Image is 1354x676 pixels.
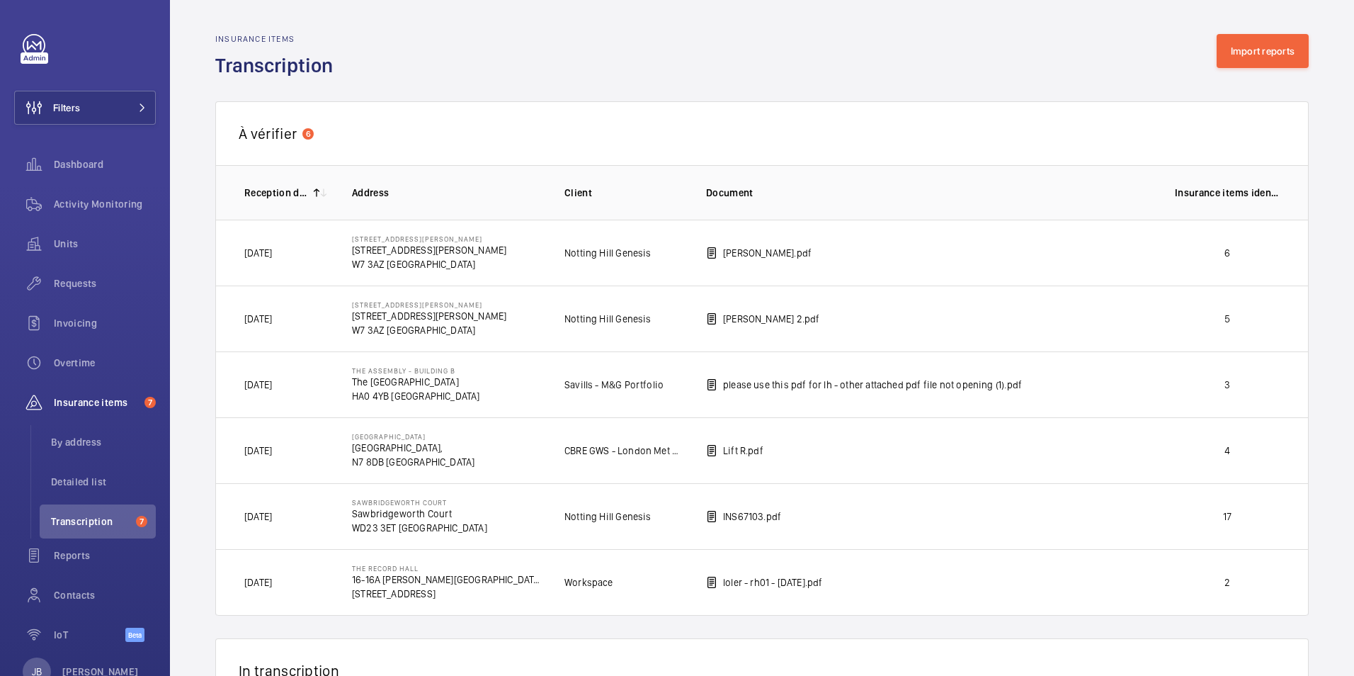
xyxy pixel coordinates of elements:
p: Savills - M&G Portfolio [564,378,664,392]
button: Import reports [1217,34,1309,68]
p: loler - rh01 - [DATE].pdf [723,575,823,590]
p: [GEOGRAPHIC_DATA] [352,432,474,441]
span: Detailed list [51,475,156,489]
span: Dashboard [54,157,156,171]
span: Transcription [51,514,130,529]
p: [STREET_ADDRESS][PERSON_NAME] [352,235,506,243]
p: 16-16A [PERSON_NAME][GEOGRAPHIC_DATA] [352,573,542,587]
span: Beta [125,628,144,642]
p: Workspace [564,575,613,590]
h1: Transcription [215,52,341,79]
p: 5 [1175,312,1280,326]
p: Insurance items identified [1175,186,1280,200]
h2: Insurance items [215,34,341,44]
button: Filters [14,91,156,125]
p: HA0 4YB [GEOGRAPHIC_DATA] [352,389,480,403]
p: Notting Hill Genesis [564,246,652,260]
span: Activity Monitoring [54,197,156,211]
span: Requests [54,276,156,291]
p: 3 [1175,378,1280,392]
p: [DATE] [244,575,272,590]
p: [DATE] [244,509,272,524]
p: N7 8DB [GEOGRAPHIC_DATA] [352,455,474,469]
span: 7 [136,516,147,527]
p: Notting Hill Genesis [564,312,652,326]
p: CBRE GWS - London Met Uni [564,444,683,458]
span: À vérifier [239,125,297,142]
p: [DATE] [244,444,272,458]
p: [STREET_ADDRESS][PERSON_NAME] [352,300,506,309]
span: Filters [53,101,80,115]
span: IoT [54,628,125,642]
p: Document [706,186,1152,200]
span: 6 [302,128,314,140]
p: [DATE] [244,312,272,326]
p: INS67103.pdf [723,509,781,524]
span: Invoicing [54,316,156,330]
p: [PERSON_NAME] 2.pdf [723,312,819,326]
span: Contacts [54,588,156,602]
p: Notting Hill Genesis [564,509,652,524]
p: [DATE] [244,246,272,260]
p: W7 3AZ [GEOGRAPHIC_DATA] [352,323,506,337]
p: 4 [1175,444,1280,458]
p: [STREET_ADDRESS][PERSON_NAME] [352,309,506,323]
p: 2 [1175,575,1280,590]
span: By address [51,435,156,449]
span: Overtime [54,356,156,370]
p: Reception date [244,186,308,200]
p: 6 [1175,246,1280,260]
p: 17 [1175,509,1280,524]
p: Address [352,186,542,200]
p: [DATE] [244,378,272,392]
span: 7 [144,397,156,408]
p: The [GEOGRAPHIC_DATA] [352,375,480,389]
p: W7 3AZ [GEOGRAPHIC_DATA] [352,257,506,271]
p: WD23 3ET [GEOGRAPHIC_DATA] [352,521,487,535]
p: The Record Hall [352,564,542,573]
p: [GEOGRAPHIC_DATA], [352,441,474,455]
p: please use this pdf for lh - other attached pdf file not opening (1).pdf [723,378,1022,392]
p: The Assembly - Building B [352,366,480,375]
p: Sawbridgeworth Court [352,507,487,521]
p: [STREET_ADDRESS] [352,587,542,601]
p: Client [564,186,683,200]
p: Lift R.pdf [723,444,763,458]
p: [PERSON_NAME].pdf [723,246,812,260]
span: Reports [54,548,156,563]
span: Units [54,237,156,251]
span: Insurance items [54,395,139,410]
p: Sawbridgeworth Court [352,498,487,507]
p: [STREET_ADDRESS][PERSON_NAME] [352,243,506,257]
